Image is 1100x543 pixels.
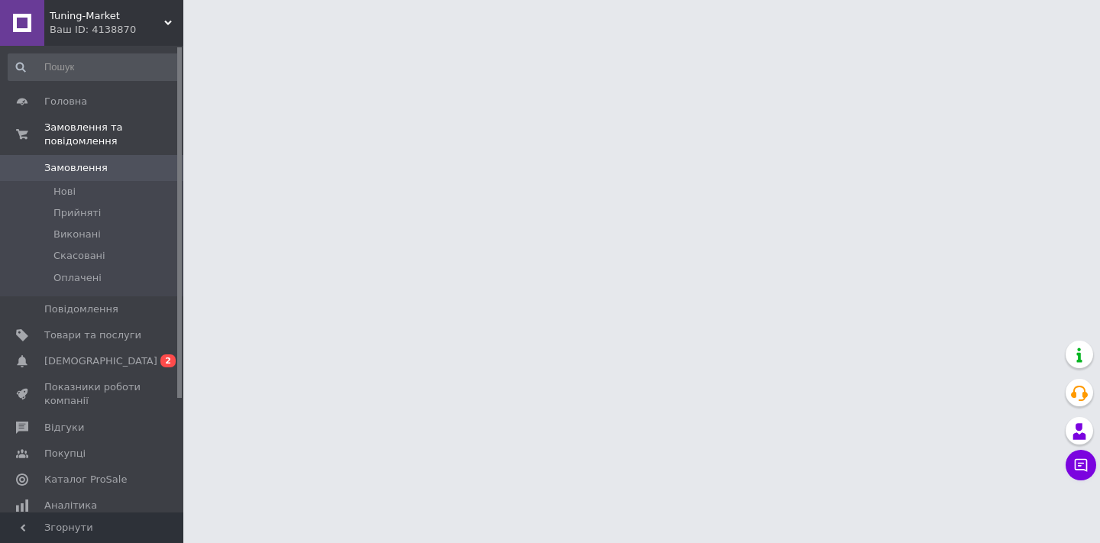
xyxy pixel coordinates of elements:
[53,206,101,220] span: Прийняті
[44,380,141,408] span: Показники роботи компанії
[44,95,87,108] span: Головна
[44,421,84,435] span: Відгуки
[44,354,157,368] span: [DEMOGRAPHIC_DATA]
[44,161,108,175] span: Замовлення
[1066,450,1096,480] button: Чат з покупцем
[44,447,86,461] span: Покупці
[44,473,127,486] span: Каталог ProSale
[53,185,76,199] span: Нові
[50,9,164,23] span: Tuning-Market
[53,228,101,241] span: Виконані
[53,271,102,285] span: Оплачені
[50,23,183,37] div: Ваш ID: 4138870
[8,53,180,81] input: Пошук
[160,354,176,367] span: 2
[44,302,118,316] span: Повідомлення
[44,328,141,342] span: Товари та послуги
[44,499,97,512] span: Аналітика
[53,249,105,263] span: Скасовані
[44,121,183,148] span: Замовлення та повідомлення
